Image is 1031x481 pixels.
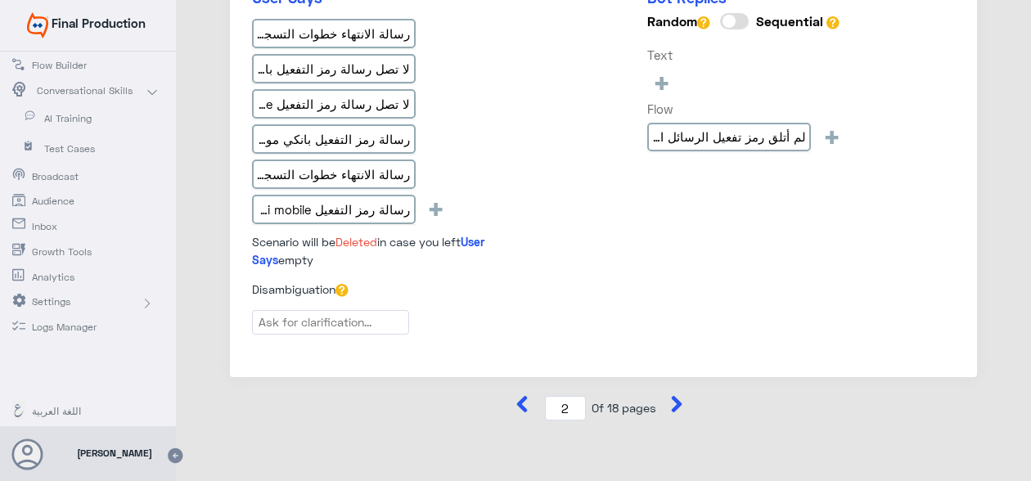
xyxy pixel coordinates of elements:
span: Analytics [32,270,128,285]
h6: Text [647,47,846,62]
p: Scenario will be in case you left empty [252,233,538,268]
input: Go to لم أتلق رمز تفعيل الرسائل القصيرة بعد الانتهاء من [647,123,811,152]
span: اللغة العربية [32,404,128,419]
button: Avatar [11,438,43,470]
button: Next [669,396,693,420]
span: Deleted [335,235,377,249]
span: Settings [32,294,128,309]
span: Final Production [52,16,146,30]
button: + [421,195,450,222]
input: رسالة الانتهاء خطوات التسجيل بانكي موبايل [252,19,416,48]
span: Logs Manager [32,320,128,335]
input: رسالة رمز التفعيل banki mobile [252,195,416,224]
button: + [647,69,676,96]
img: Widebot Logo [27,12,48,38]
label: Disambiguation [252,281,349,298]
input: Ask for clarification... [252,310,409,334]
span: Test Cases [44,142,140,156]
span: Inbox [32,219,128,234]
input: رسالة الانتهاء خطوات التسجيل banki mobile [252,160,416,189]
button: Previous [514,396,538,420]
span: [PERSON_NAME] [77,446,152,461]
input: لا تصل رسالة رمز التفعيل banki mobile [252,89,416,119]
input: رسالة رمز التفعيل بانكي موبايل [252,124,416,154]
input: لا تصل رسالة رمز التفعيل بانكي موبايل [252,54,416,83]
span: Audience [32,194,128,209]
span: Of 18 pages [592,399,656,416]
button: + [817,123,846,150]
span: User Says [252,235,484,266]
span: AI Training [44,111,140,126]
h6: Random [647,13,710,29]
h6: Flow [647,101,846,116]
span: Growth Tools [32,245,128,259]
span: Broadcast [32,169,128,184]
span: + [822,123,841,150]
h6: Sequential [756,13,840,29]
span: + [426,195,445,222]
span: + [652,69,671,96]
span: Conversational Skills [37,83,133,98]
span: Flow Builder [32,58,128,73]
